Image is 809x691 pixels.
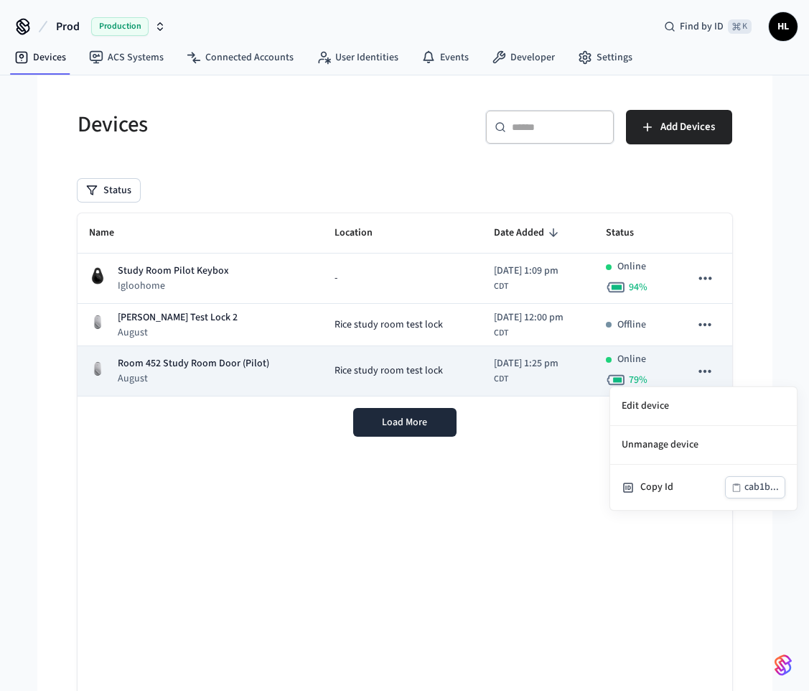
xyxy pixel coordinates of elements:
[775,654,792,677] img: SeamLogoGradient.69752ec5.svg
[744,478,779,496] div: cab1b...
[610,387,797,426] li: Edit device
[610,426,797,465] li: Unmanage device
[640,480,725,495] div: Copy Id
[725,476,785,498] button: cab1b...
